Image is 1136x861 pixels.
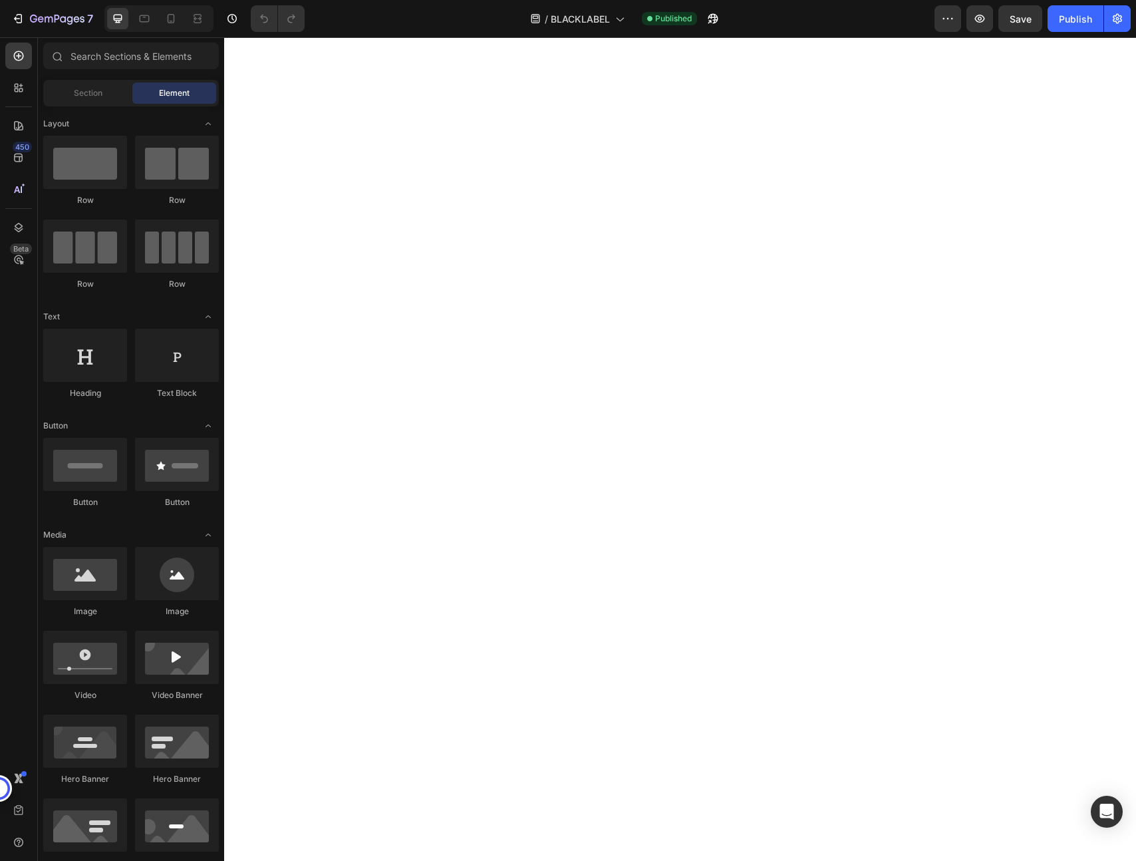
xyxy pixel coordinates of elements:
[159,87,190,99] span: Element
[13,142,32,152] div: 450
[1059,12,1092,26] div: Publish
[198,113,219,134] span: Toggle open
[43,420,68,432] span: Button
[43,773,127,785] div: Hero Banner
[1010,13,1032,25] span: Save
[198,306,219,327] span: Toggle open
[198,415,219,436] span: Toggle open
[545,12,548,26] span: /
[655,13,692,25] span: Published
[43,689,127,701] div: Video
[198,524,219,546] span: Toggle open
[43,118,69,130] span: Layout
[43,43,219,69] input: Search Sections & Elements
[87,11,93,27] p: 7
[551,12,610,26] span: BLACKLABEL
[135,773,219,785] div: Hero Banner
[43,278,127,290] div: Row
[43,194,127,206] div: Row
[135,387,219,399] div: Text Block
[5,5,99,32] button: 7
[43,311,60,323] span: Text
[10,244,32,254] div: Beta
[135,605,219,617] div: Image
[135,496,219,508] div: Button
[43,496,127,508] div: Button
[135,278,219,290] div: Row
[43,387,127,399] div: Heading
[1091,796,1123,828] div: Open Intercom Messenger
[998,5,1042,32] button: Save
[43,605,127,617] div: Image
[74,87,102,99] span: Section
[1048,5,1103,32] button: Publish
[224,37,1136,861] iframe: Design area
[135,689,219,701] div: Video Banner
[251,5,305,32] div: Undo/Redo
[43,529,67,541] span: Media
[135,194,219,206] div: Row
